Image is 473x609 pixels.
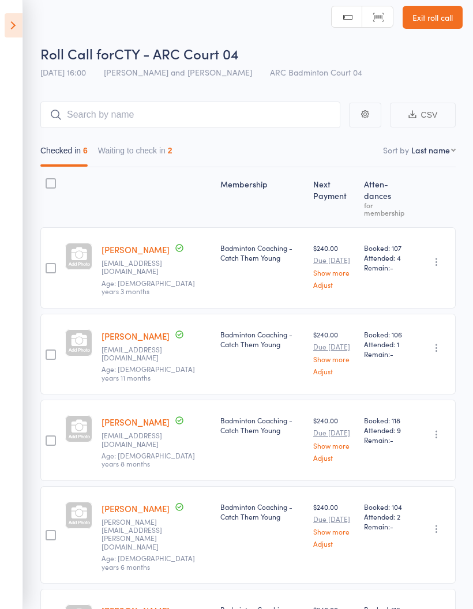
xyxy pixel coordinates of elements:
[411,144,450,156] div: Last name
[83,146,88,155] div: 6
[102,416,170,428] a: [PERSON_NAME]
[313,428,355,437] small: Due [DATE]
[364,349,409,359] span: Remain:
[313,243,355,288] div: $240.00
[220,329,304,349] div: Badminton Coaching - Catch Them Young
[364,243,409,253] span: Booked: 107
[102,502,170,514] a: [PERSON_NAME]
[364,425,409,435] span: Attended: 9
[313,269,355,276] a: Show more
[313,329,355,375] div: $240.00
[364,521,409,531] span: Remain:
[313,415,355,461] div: $240.00
[313,367,355,375] a: Adjust
[216,172,309,222] div: Membership
[403,6,463,29] a: Exit roll call
[364,339,409,349] span: Attended: 1
[102,431,177,448] small: sujith1224@gmail.com
[309,172,359,222] div: Next Payment
[270,66,362,78] span: ARC Badminton Court 04
[114,44,239,63] span: CTY - ARC Court 04
[40,44,114,63] span: Roll Call for
[313,528,355,535] a: Show more
[102,364,195,382] span: Age: [DEMOGRAPHIC_DATA] years 11 months
[104,66,252,78] span: [PERSON_NAME] and [PERSON_NAME]
[364,201,409,216] div: for membership
[220,243,304,262] div: Badminton Coaching - Catch Them Young
[40,140,88,167] button: Checked in6
[364,262,409,272] span: Remain:
[102,518,177,551] small: thangavel.ramanathan@gmail.com
[220,502,304,521] div: Badminton Coaching - Catch Them Young
[364,253,409,262] span: Attended: 4
[40,101,340,128] input: Search by name
[390,435,393,445] span: -
[313,515,355,523] small: Due [DATE]
[313,502,355,547] div: $240.00
[40,66,86,78] span: [DATE] 16:00
[313,454,355,461] a: Adjust
[364,415,409,425] span: Booked: 118
[390,262,393,272] span: -
[383,144,409,156] label: Sort by
[102,278,195,296] span: Age: [DEMOGRAPHIC_DATA] years 3 months
[364,502,409,512] span: Booked: 104
[102,330,170,342] a: [PERSON_NAME]
[313,442,355,449] a: Show more
[98,140,172,167] button: Waiting to check in2
[168,146,172,155] div: 2
[313,540,355,547] a: Adjust
[364,329,409,339] span: Booked: 106
[313,256,355,264] small: Due [DATE]
[102,345,177,362] small: Ppkandafamily@gmail.com
[364,435,409,445] span: Remain:
[390,521,393,531] span: -
[102,553,195,571] span: Age: [DEMOGRAPHIC_DATA] years 6 months
[364,512,409,521] span: Attended: 2
[102,243,170,255] a: [PERSON_NAME]
[390,103,456,127] button: CSV
[359,172,414,222] div: Atten­dances
[390,349,393,359] span: -
[220,415,304,435] div: Badminton Coaching - Catch Them Young
[313,281,355,288] a: Adjust
[102,450,195,468] span: Age: [DEMOGRAPHIC_DATA] years 8 months
[313,355,355,363] a: Show more
[102,259,177,276] small: faruma@gmail.com
[313,343,355,351] small: Due [DATE]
